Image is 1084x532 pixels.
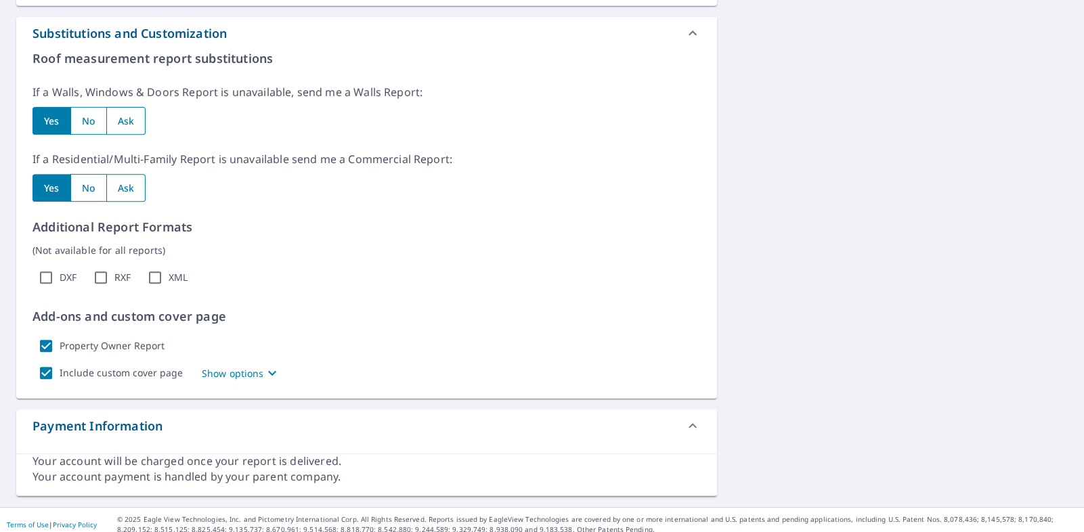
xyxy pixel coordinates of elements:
[202,365,280,381] button: Show options
[114,271,131,284] label: RXF
[32,151,701,167] p: If a Residential/Multi-Family Report is unavailable send me a Commercial Report:
[32,49,701,68] p: Roof measurement report substitutions
[169,271,188,284] label: XML
[32,84,701,100] p: If a Walls, Windows & Doors Report is unavailable, send me a Walls Report:
[32,307,701,326] p: Add-ons and custom cover page
[60,340,165,352] label: Property Owner Report
[16,409,717,442] div: Payment Information
[202,366,264,380] p: Show options
[60,367,183,379] label: Include custom cover page
[7,520,97,529] p: |
[7,520,49,529] a: Terms of Use
[32,243,701,257] p: (Not available for all reports)
[32,469,701,485] div: Your account payment is handled by your parent company.
[53,520,97,529] a: Privacy Policy
[32,218,701,236] p: Additional Report Formats
[32,24,227,43] div: Substitutions and Customization
[16,17,717,49] div: Substitutions and Customization
[60,271,77,284] label: DXF
[32,453,701,469] div: Your account will be charged once your report is delivered.
[32,417,162,435] div: Payment Information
